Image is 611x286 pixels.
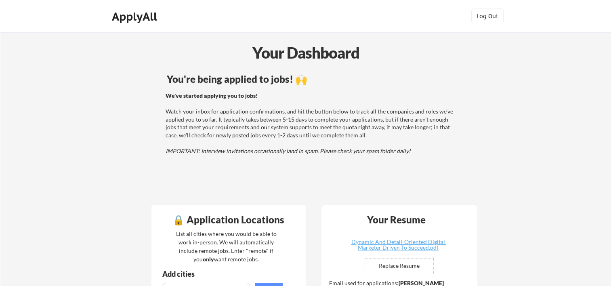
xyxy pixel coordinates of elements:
div: Your Dashboard [1,41,611,64]
div: Your Resume [357,215,437,225]
div: 🔒 Application Locations [153,215,304,225]
div: Add cities [162,270,285,278]
strong: We've started applying you to jobs! [166,92,258,99]
div: Watch your inbox for application confirmations, and hit the button below to track all the compani... [166,92,457,155]
div: You're being applied to jobs! 🙌 [167,74,458,84]
div: Dynamic And Detail-Oriented Digital Marketer Driven To Succeed.pdf [350,239,446,250]
button: Log Out [471,8,504,24]
strong: only [203,256,214,263]
em: IMPORTANT: Interview invitations occasionally land in spam. Please check your spam folder daily! [166,147,411,154]
div: ApplyAll [112,10,160,23]
div: List all cities where you would be able to work in-person. We will automatically include remote j... [171,229,282,263]
a: Dynamic And Detail-Oriented Digital Marketer Driven To Succeed.pdf [350,239,446,252]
